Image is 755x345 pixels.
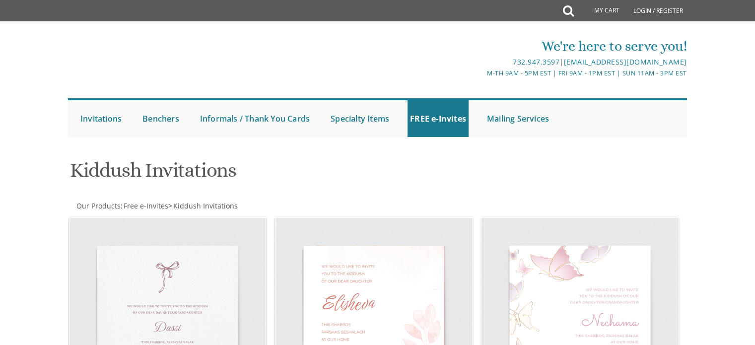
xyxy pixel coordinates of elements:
a: Specialty Items [328,100,392,137]
a: Free e-Invites [123,201,168,210]
a: Our Products [75,201,121,210]
a: Kiddush Invitations [172,201,238,210]
div: We're here to serve you! [275,36,687,56]
a: 732.947.3597 [513,57,559,67]
div: M-Th 9am - 5pm EST | Fri 9am - 1pm EST | Sun 11am - 3pm EST [275,68,687,78]
h1: Kiddush Invitations [70,159,475,189]
a: Invitations [78,100,124,137]
div: | [275,56,687,68]
a: Mailing Services [484,100,551,137]
a: Benchers [140,100,182,137]
a: FREE e-Invites [408,100,469,137]
a: [EMAIL_ADDRESS][DOMAIN_NAME] [564,57,687,67]
span: Kiddush Invitations [173,201,238,210]
span: > [168,201,238,210]
span: Free e-Invites [124,201,168,210]
div: : [68,201,378,211]
a: My Cart [573,1,626,21]
a: Informals / Thank You Cards [198,100,312,137]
